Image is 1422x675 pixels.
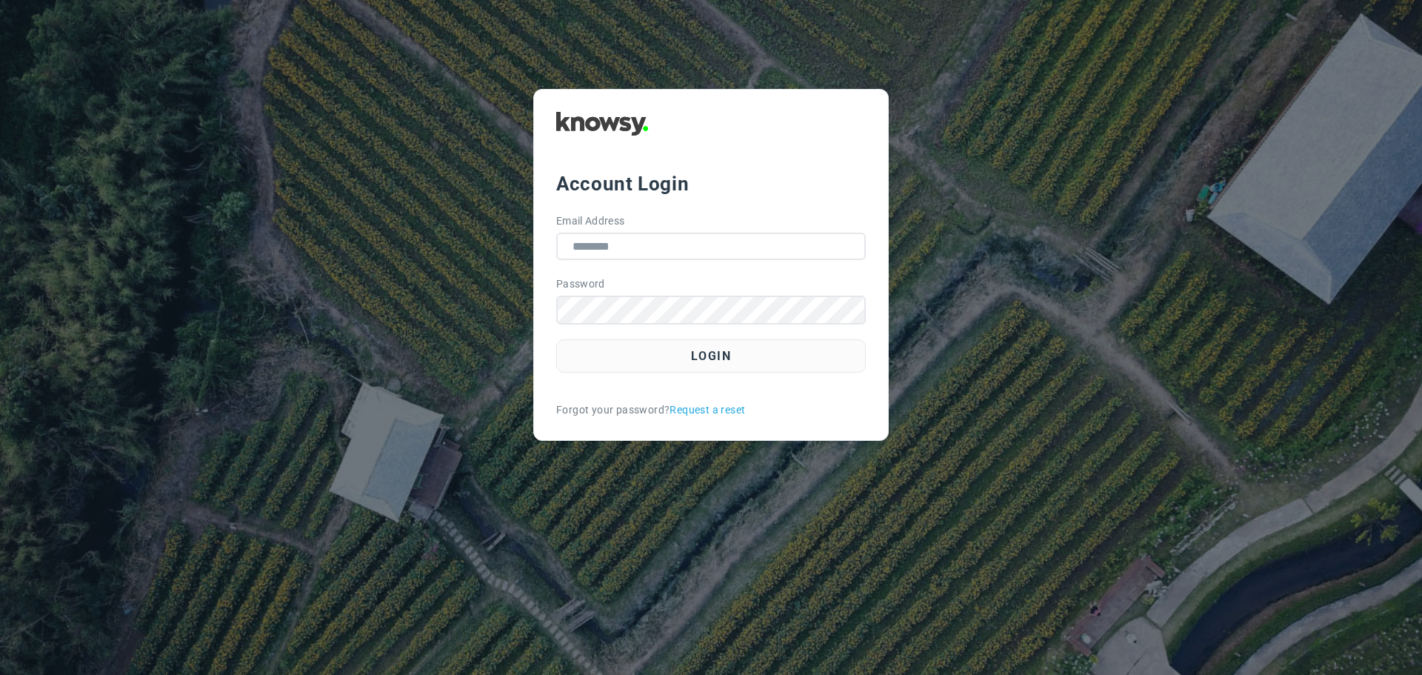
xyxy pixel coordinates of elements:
[670,402,745,418] a: Request a reset
[556,213,625,229] label: Email Address
[556,339,866,373] button: Login
[556,276,605,292] label: Password
[556,402,866,418] div: Forgot your password?
[556,170,866,197] div: Account Login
